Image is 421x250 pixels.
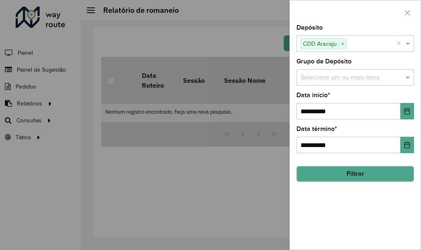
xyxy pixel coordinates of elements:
label: Data término [296,124,337,134]
span: Clear all [397,39,404,49]
button: Choose Date [400,103,414,119]
label: Grupo de Depósito [296,56,352,66]
label: Data início [296,90,330,100]
label: Depósito [296,23,323,33]
span: × [339,39,346,49]
button: Choose Date [400,137,414,153]
span: CDD Aracaju [301,39,339,49]
button: Filtrar [296,166,414,182]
